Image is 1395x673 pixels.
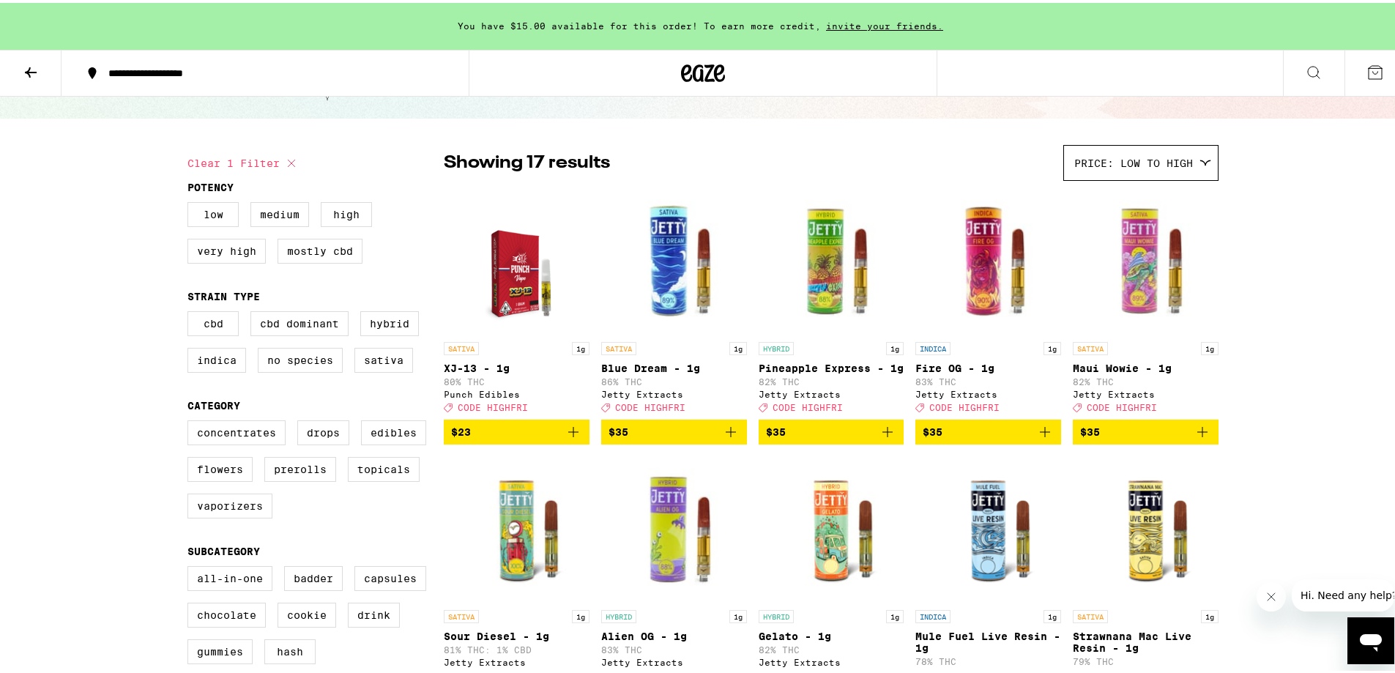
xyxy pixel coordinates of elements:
span: $35 [766,423,786,435]
button: Add to bag [1073,417,1219,442]
button: Add to bag [601,417,747,442]
p: SATIVA [601,339,636,352]
label: Cookie [278,600,336,625]
label: Medium [250,199,309,224]
div: Jetty Extracts [444,655,589,664]
span: CODE HIGHFRI [929,400,1000,409]
p: 1g [1044,339,1061,352]
span: $23 [451,423,471,435]
img: Jetty Extracts - Sour Diesel - 1g [444,453,589,600]
span: $35 [923,423,942,435]
p: SATIVA [1073,339,1108,352]
img: Jetty Extracts - Maui Wowie - 1g [1073,185,1219,332]
label: Badder [284,563,343,588]
p: 1g [572,339,589,352]
div: Jetty Extracts [1073,387,1219,396]
p: 1g [1044,607,1061,620]
label: All-In-One [187,563,272,588]
p: 79% THC [1073,654,1219,663]
label: Low [187,199,239,224]
p: 80% THC [444,374,589,384]
legend: Category [187,397,240,409]
legend: Potency [187,179,234,190]
legend: Strain Type [187,288,260,300]
p: 83% THC [601,642,747,652]
p: 1g [886,607,904,620]
img: Punch Edibles - XJ-13 - 1g [460,185,573,332]
label: CBD [187,308,239,333]
a: Open page for XJ-13 - 1g from Punch Edibles [444,185,589,417]
p: Pineapple Express - 1g [759,360,904,371]
p: 82% THC [759,374,904,384]
p: 1g [729,339,747,352]
label: Indica [187,345,246,370]
img: Jetty Extracts - Gelato - 1g [759,453,904,600]
label: No Species [258,345,343,370]
label: Concentrates [187,417,286,442]
span: $35 [609,423,628,435]
p: SATIVA [444,607,479,620]
span: CODE HIGHFRI [458,400,528,409]
p: Maui Wowie - 1g [1073,360,1219,371]
label: Capsules [354,563,426,588]
label: Edibles [361,417,426,442]
span: CODE HIGHFRI [1087,400,1157,409]
div: Jetty Extracts [759,387,904,396]
p: Gelato - 1g [759,628,904,639]
p: Strawnana Mac Live Resin - 1g [1073,628,1219,651]
p: 82% THC [1073,374,1219,384]
p: 1g [886,339,904,352]
p: 78% THC [915,654,1061,663]
a: Open page for Fire OG - 1g from Jetty Extracts [915,185,1061,417]
label: Gummies [187,636,253,661]
iframe: Button to launch messaging window [1347,614,1394,661]
div: Jetty Extracts [601,387,747,396]
button: Add to bag [915,417,1061,442]
label: High [321,199,372,224]
img: Jetty Extracts - Blue Dream - 1g [601,185,747,332]
span: Price: Low to High [1074,155,1193,166]
p: SATIVA [1073,607,1108,620]
iframe: Close message [1257,579,1286,609]
label: Drink [348,600,400,625]
p: Sour Diesel - 1g [444,628,589,639]
a: Open page for Pineapple Express - 1g from Jetty Extracts [759,185,904,417]
p: INDICA [915,339,951,352]
div: Jetty Extracts [915,387,1061,396]
label: Very High [187,236,266,261]
p: 1g [1201,339,1219,352]
p: SATIVA [444,339,479,352]
p: INDICA [915,607,951,620]
label: Drops [297,417,349,442]
img: Jetty Extracts - Mule Fuel Live Resin - 1g [915,453,1061,600]
label: Hash [264,636,316,661]
div: Jetty Extracts [759,655,904,664]
label: Mostly CBD [278,236,362,261]
span: You have $15.00 available for this order! To earn more credit, [458,18,821,28]
iframe: Message from company [1292,576,1394,609]
label: Flowers [187,454,253,479]
button: Clear 1 filter [187,142,300,179]
span: Hi. Need any help? [9,10,105,22]
label: CBD Dominant [250,308,349,333]
div: Punch Edibles [444,387,589,396]
p: HYBRID [759,607,794,620]
img: Jetty Extracts - Alien OG - 1g [601,453,747,600]
p: 86% THC [601,374,747,384]
p: Blue Dream - 1g [601,360,747,371]
span: CODE HIGHFRI [773,400,843,409]
p: 81% THC: 1% CBD [444,642,589,652]
p: HYBRID [601,607,636,620]
p: 1g [572,607,589,620]
span: CODE HIGHFRI [615,400,685,409]
button: Add to bag [759,417,904,442]
p: XJ-13 - 1g [444,360,589,371]
img: Jetty Extracts - Fire OG - 1g [915,185,1061,332]
span: invite your friends. [821,18,948,28]
img: Jetty Extracts - Strawnana Mac Live Resin - 1g [1073,453,1219,600]
a: Open page for Blue Dream - 1g from Jetty Extracts [601,185,747,417]
p: 83% THC [915,374,1061,384]
p: 1g [1201,607,1219,620]
p: Fire OG - 1g [915,360,1061,371]
label: Prerolls [264,454,336,479]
